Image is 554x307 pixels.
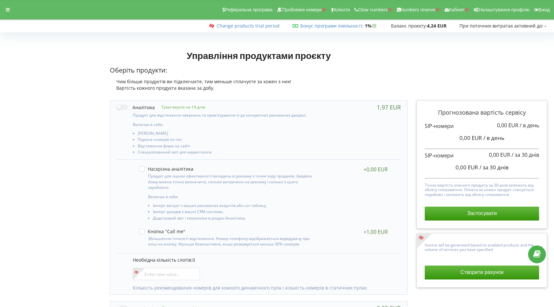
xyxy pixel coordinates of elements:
p: Збільшення точності відстеження. Номер телефону відображається відвідувачу при кліці на кнопку. Ф... [148,236,313,247]
input: Enter new value... [133,268,200,280]
span: Numbers reserve [401,7,435,12]
p: Оберіть продукти: [110,66,408,75]
div: +1,00 EUR [364,229,388,235]
li: Імпорт доходів з вашої CRM системи, [153,210,313,216]
p: Прогнозована вартість сервісу [425,108,539,117]
span: Проблемні номери [282,7,322,12]
div: Чим більше продуктів ви підключаєте, тим меньше сплачуєте за кожен з них! [110,78,408,85]
span: / в день [520,122,539,129]
span: Вихід [538,7,550,12]
p: Продукт для оцінки ефективності вкладень в рекламу з точки зору продажів. Завдяки йому можна точн... [148,173,313,190]
span: 0,00 EUR [497,122,518,129]
p: Точна вартість кожного продукту за 30 днів залежить від обсягу споживання. Оплата за кожен продук... [425,181,539,197]
span: Клієнти [334,7,350,12]
li: Додатковий звіт і показники в розділі Аналітика. [153,216,313,222]
p: Кількість рекомендованих номерів для кожного динамічного пула і кількість номерів в статичних пулах. [133,285,394,291]
span: 0,00 EUR [456,164,478,171]
span: 0,00 EUR [489,151,510,158]
span: 0 [192,257,195,263]
p: Включає в себе: [133,122,316,127]
span: Clear numbers [358,7,388,12]
li: [PERSON_NAME] [138,131,316,137]
span: Реферальна програма [225,7,273,12]
strong: 1% [365,23,378,29]
span: Кабінет [449,7,465,12]
li: Підміна номерів по гео [138,137,316,143]
p: Invoice will be generated based on enabled products and the volume of services you have specified [425,241,539,252]
div: +0,00 EUR [364,166,388,173]
button: Створити рахунок [425,266,539,279]
li: Імпорт витрат з ваших рекламних акаунтів або csv таблиці, [153,203,313,210]
p: Необхідна кількість слотів: [133,257,394,263]
strong: - [545,23,546,29]
span: 0,00 EUR [459,134,482,142]
span: / за 30 днів [479,164,509,171]
a: Change products trial period [217,23,280,29]
label: Аналітика [117,104,155,111]
span: Баланс проєкту: [391,23,427,29]
div: Вартість кожного продукта вказана за добу. [110,85,408,91]
span: Налаштування профілю [479,7,529,12]
span: : [300,23,364,29]
h1: Управління продуктами проєкту [110,50,408,61]
p: Продукт для відстеження звернень та прив'язування їх до конкретних рекламних джерел. [133,112,316,118]
strong: 4,24 EUR [427,23,446,29]
span: При поточних витратах активний до: [459,23,543,29]
span: / в день [483,134,504,142]
span: / за 30 днів [512,151,539,158]
p: Включає в себе: [148,194,313,199]
div: 1,97 EUR [377,104,401,110]
li: Спеціалізований звіт для маркетолога [138,150,316,156]
p: SIP-номери [425,152,539,159]
p: Тріал-версія на 14 днів [155,104,205,110]
label: Наскрізна аналітика [139,166,193,172]
label: Кнопка "Call me" [139,229,185,234]
p: SIP-номери [425,122,539,130]
li: Відстеження форм на сайті [138,144,316,150]
button: Застосувати [425,207,539,220]
a: Бонус програми лояльності [300,23,362,29]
